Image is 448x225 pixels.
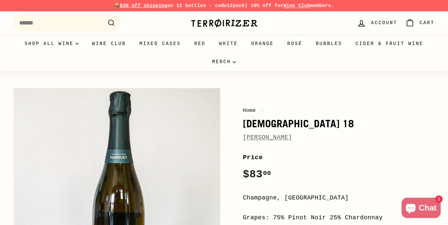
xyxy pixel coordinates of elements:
nav: breadcrumbs [243,106,435,115]
a: Home [243,107,256,114]
sup: 00 [263,170,271,177]
span: Cart [419,19,435,27]
strong: 12pack [227,3,245,8]
a: Wine Club [85,35,133,53]
h1: [DEMOGRAPHIC_DATA] 18 [243,118,435,129]
a: Orange [245,35,281,53]
a: Wine Club [283,3,310,8]
summary: Merch [205,53,243,71]
div: Grapes: 75% Pinot Noir 25% Chardonnay [243,213,435,223]
inbox-online-store-chat: Shopify online store chat [400,198,443,220]
span: / [259,107,266,114]
a: Account [353,13,401,33]
a: White [212,35,245,53]
p: 📦 on 12 bottles - code | 10% off for members. [13,2,435,9]
summary: Shop all wine [18,35,85,53]
label: Price [243,152,435,163]
a: Red [188,35,212,53]
span: $30 off shipping [120,3,168,8]
span: Account [371,19,397,27]
a: Mixed Cases [133,35,188,53]
span: $83 [243,168,271,181]
a: Cart [401,13,439,33]
a: [PERSON_NAME] [243,134,292,141]
div: Champagne, [GEOGRAPHIC_DATA] [243,193,435,203]
a: Cider & Fruit Wine [349,35,430,53]
a: Bubbles [309,35,349,53]
a: Rosé [281,35,309,53]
